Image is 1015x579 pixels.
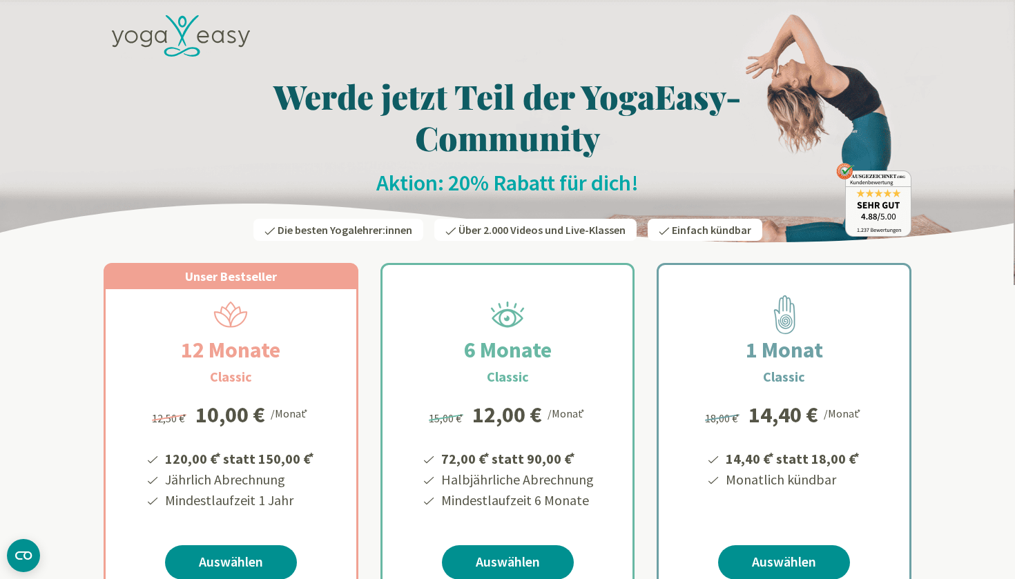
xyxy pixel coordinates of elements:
h3: Classic [763,366,805,387]
div: 14,40 € [748,404,818,426]
li: Jährlich Abrechnung [163,469,316,490]
div: 12,00 € [472,404,542,426]
li: Mindestlaufzeit 6 Monate [439,490,594,511]
span: 18,00 € [705,411,742,425]
h3: Classic [487,366,529,387]
span: Die besten Yogalehrer:innen [278,223,412,237]
h2: 6 Monate [431,333,585,366]
li: 14,40 € statt 18,00 € [724,446,862,469]
h2: Aktion: 20% Rabatt für dich! [104,169,911,197]
h2: 12 Monate [148,333,313,366]
span: 12,50 € [152,411,188,425]
span: 15,00 € [429,411,465,425]
div: /Monat [271,404,310,422]
h1: Werde jetzt Teil der YogaEasy-Community [104,75,911,158]
img: ausgezeichnet_badge.png [836,163,911,237]
li: 72,00 € statt 90,00 € [439,446,594,469]
span: Einfach kündbar [672,223,751,237]
h2: 1 Monat [713,333,856,366]
h3: Classic [210,366,252,387]
li: Monatlich kündbar [724,469,862,490]
li: Halbjährliche Abrechnung [439,469,594,490]
li: Mindestlaufzeit 1 Jahr [163,490,316,511]
li: 120,00 € statt 150,00 € [163,446,316,469]
span: Über 2.000 Videos und Live-Klassen [458,223,626,237]
span: Unser Bestseller [185,268,277,284]
div: 10,00 € [195,404,265,426]
div: /Monat [824,404,863,422]
button: CMP-Widget öffnen [7,539,40,572]
div: /Monat [548,404,587,422]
